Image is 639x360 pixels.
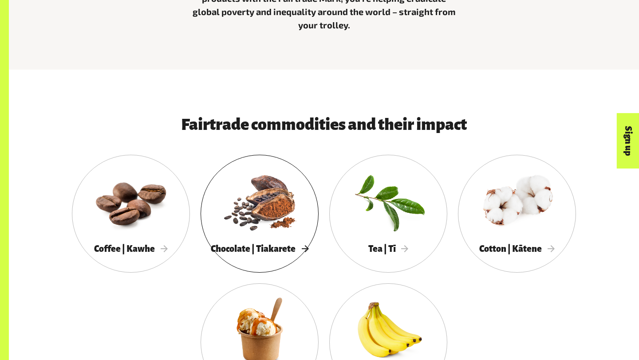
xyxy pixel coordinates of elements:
[72,155,190,273] a: Coffee | Kawhe
[211,244,308,254] span: Chocolate | Tiakarete
[368,244,409,254] span: Tea | Tī
[94,244,168,254] span: Coffee | Kawhe
[99,116,549,133] h3: Fairtrade commodities and their impact
[479,244,555,254] span: Cotton | Kātene
[458,155,576,273] a: Cotton | Kātene
[329,155,447,273] a: Tea | Tī
[201,155,319,273] a: Chocolate | Tiakarete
